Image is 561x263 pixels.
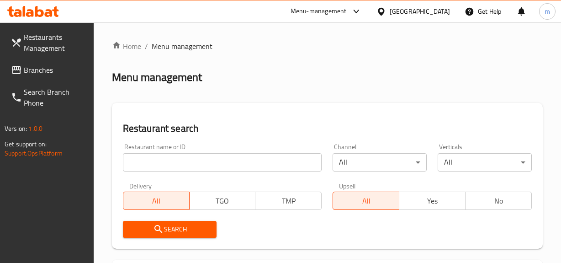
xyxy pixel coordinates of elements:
a: Home [112,41,141,52]
input: Search for restaurant name or ID.. [123,153,322,172]
div: All [333,153,427,172]
span: TMP [259,194,318,208]
span: m [545,6,550,16]
span: No [469,194,528,208]
span: Yes [403,194,462,208]
button: Yes [399,192,466,210]
span: Search Branch Phone [24,86,86,108]
span: All [337,194,396,208]
span: TGO [193,194,252,208]
h2: Restaurant search [123,122,532,135]
a: Restaurants Management [4,26,94,59]
button: TGO [189,192,256,210]
a: Search Branch Phone [4,81,94,114]
span: All [127,194,186,208]
button: Search [123,221,217,238]
button: All [123,192,190,210]
button: No [465,192,532,210]
span: Version: [5,123,27,134]
div: All [438,153,532,172]
nav: breadcrumb [112,41,543,52]
span: 1.0.0 [28,123,42,134]
div: [GEOGRAPHIC_DATA] [390,6,450,16]
a: Support.OpsPlatform [5,147,63,159]
button: All [333,192,399,210]
a: Branches [4,59,94,81]
button: TMP [255,192,322,210]
div: Menu-management [291,6,347,17]
span: Branches [24,64,86,75]
label: Upsell [339,182,356,189]
label: Delivery [129,182,152,189]
span: Restaurants Management [24,32,86,54]
h2: Menu management [112,70,202,85]
span: Menu management [152,41,212,52]
span: Get support on: [5,138,47,150]
span: Search [130,224,210,235]
li: / [145,41,148,52]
